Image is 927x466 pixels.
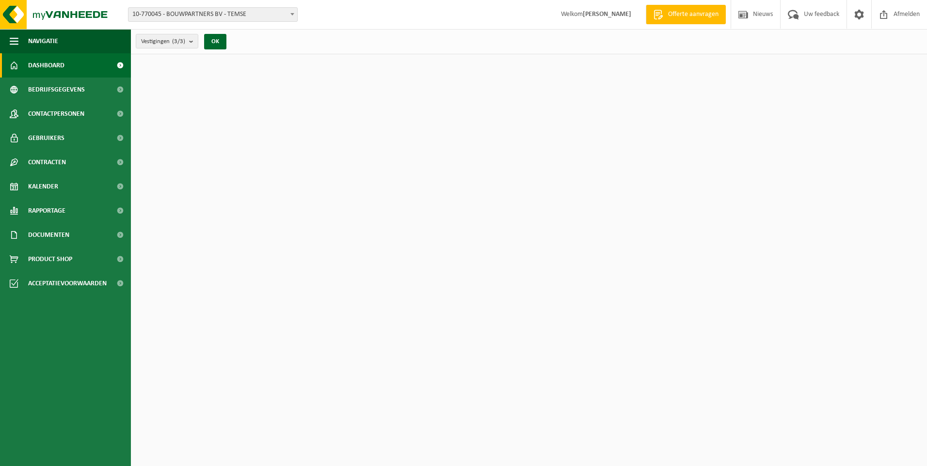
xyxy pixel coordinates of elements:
span: Offerte aanvragen [666,10,721,19]
span: Bedrijfsgegevens [28,78,85,102]
span: Acceptatievoorwaarden [28,271,107,295]
button: Vestigingen(3/3) [136,34,198,48]
span: Dashboard [28,53,64,78]
span: 10-770045 - BOUWPARTNERS BV - TEMSE [128,8,297,21]
span: Vestigingen [141,34,185,49]
count: (3/3) [172,38,185,45]
span: Navigatie [28,29,58,53]
strong: [PERSON_NAME] [583,11,631,18]
span: Contracten [28,150,66,174]
span: 10-770045 - BOUWPARTNERS BV - TEMSE [128,7,298,22]
button: OK [204,34,226,49]
span: Documenten [28,223,69,247]
span: Gebruikers [28,126,64,150]
span: Contactpersonen [28,102,84,126]
span: Product Shop [28,247,72,271]
a: Offerte aanvragen [646,5,726,24]
span: Kalender [28,174,58,199]
span: Rapportage [28,199,65,223]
